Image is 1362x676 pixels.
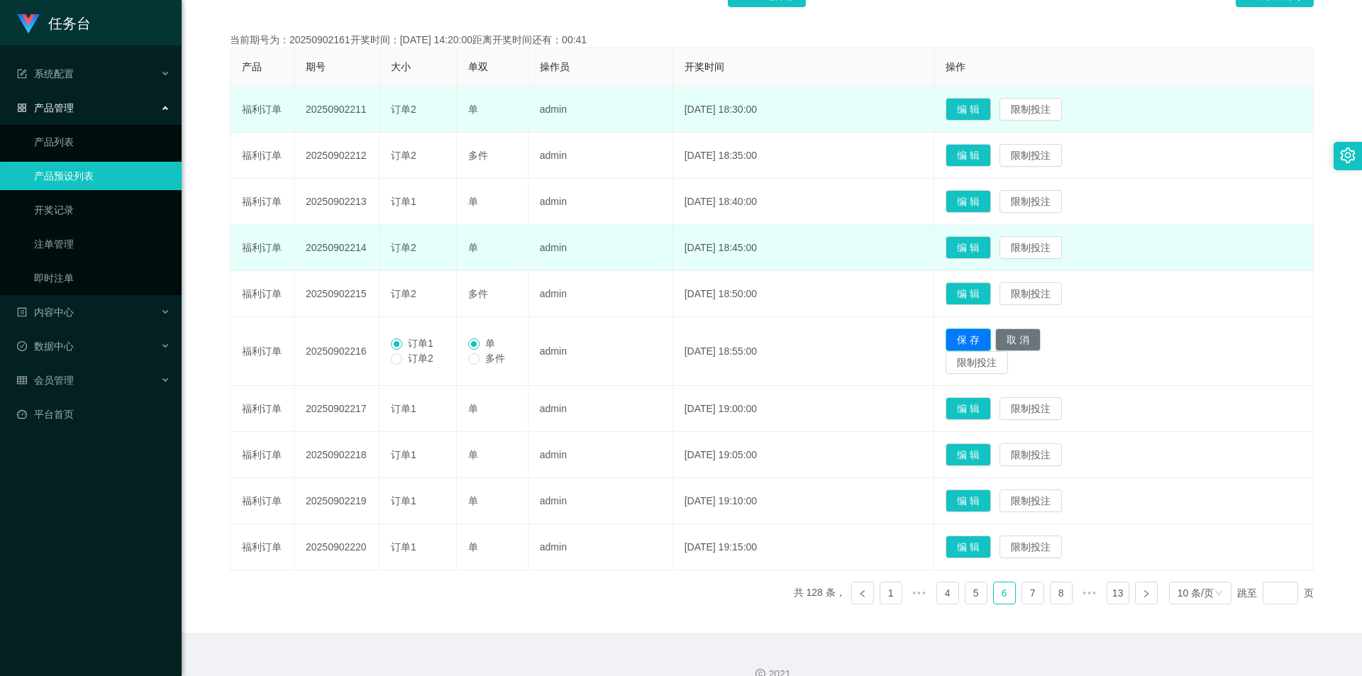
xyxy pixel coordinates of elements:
a: 即时注单 [34,264,170,292]
span: 单双 [468,61,488,72]
td: admin [528,478,673,524]
td: admin [528,524,673,570]
a: 产品列表 [34,128,170,156]
i: 图标: appstore-o [17,103,27,113]
span: ••• [1078,582,1101,604]
span: 数据中心 [17,340,74,352]
span: 订单2 [391,104,416,115]
li: 下一页 [1135,582,1158,604]
a: 注单管理 [34,230,170,258]
a: 产品预设列表 [34,162,170,190]
span: 系统配置 [17,68,74,79]
button: 编 辑 [946,282,991,305]
span: 单 [468,242,478,253]
td: 20250902218 [294,432,380,478]
td: [DATE] 19:05:00 [673,432,934,478]
span: 单 [468,541,478,553]
button: 限制投注 [1000,98,1062,121]
a: 开奖记录 [34,196,170,224]
a: 5 [965,582,987,604]
td: [DATE] 18:50:00 [673,271,934,317]
td: 福利订单 [231,225,294,271]
span: 单 [468,196,478,207]
td: 20250902216 [294,317,380,386]
button: 保 存 [946,328,991,351]
i: 图标: profile [17,307,27,317]
span: 操作 [946,61,965,72]
td: 福利订单 [231,87,294,133]
span: 单 [468,403,478,414]
li: 向前 5 页 [908,582,931,604]
button: 编 辑 [946,98,991,121]
a: 1 [880,582,902,604]
button: 编 辑 [946,443,991,466]
button: 取 消 [995,328,1041,351]
li: 1 [880,582,902,604]
button: 限制投注 [1000,144,1062,167]
span: 大小 [391,61,411,72]
span: 会员管理 [17,375,74,386]
a: 7 [1022,582,1043,604]
td: admin [528,133,673,179]
td: 福利订单 [231,432,294,478]
span: 订单1 [391,403,416,414]
span: 单 [468,495,478,506]
span: 单 [468,449,478,460]
span: 订单2 [391,150,416,161]
span: 开奖时间 [685,61,724,72]
i: 图标: left [858,589,867,598]
a: 13 [1107,582,1129,604]
td: 20250902214 [294,225,380,271]
td: admin [528,386,673,432]
td: [DATE] 19:00:00 [673,386,934,432]
button: 编 辑 [946,236,991,259]
span: 订单2 [391,288,416,299]
span: 单 [480,338,501,349]
button: 编 辑 [946,397,991,420]
li: 5 [965,582,987,604]
span: 期号 [306,61,326,72]
button: 限制投注 [1000,190,1062,213]
span: 多件 [480,353,511,364]
span: 产品管理 [17,102,74,113]
li: 4 [936,582,959,604]
span: 产品 [242,61,262,72]
button: 编 辑 [946,536,991,558]
td: admin [528,225,673,271]
li: 共 128 条， [794,582,846,604]
span: 订单1 [391,196,416,207]
td: [DATE] 18:55:00 [673,317,934,386]
img: logo.9652507e.png [17,14,40,34]
i: 图标: down [1214,589,1223,599]
td: admin [528,179,673,225]
i: 图标: check-circle-o [17,341,27,351]
span: 内容中心 [17,306,74,318]
li: 向后 5 页 [1078,582,1101,604]
span: 订单2 [402,353,439,364]
button: 编 辑 [946,190,991,213]
a: 8 [1051,582,1072,604]
td: 福利订单 [231,524,294,570]
a: 任务台 [17,17,91,28]
i: 图标: right [1142,589,1151,598]
li: 8 [1050,582,1073,604]
button: 限制投注 [1000,236,1062,259]
li: 13 [1107,582,1129,604]
a: 6 [994,582,1015,604]
td: 福利订单 [231,478,294,524]
span: 订单2 [391,242,416,253]
a: 4 [937,582,958,604]
button: 限制投注 [946,351,1008,374]
td: [DATE] 19:15:00 [673,524,934,570]
td: 20250902212 [294,133,380,179]
td: admin [528,87,673,133]
li: 上一页 [851,582,874,604]
i: 图标: form [17,69,27,79]
td: 福利订单 [231,317,294,386]
button: 编 辑 [946,144,991,167]
td: 福利订单 [231,179,294,225]
td: 福利订单 [231,271,294,317]
i: 图标: table [17,375,27,385]
span: 单 [468,104,478,115]
td: admin [528,432,673,478]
